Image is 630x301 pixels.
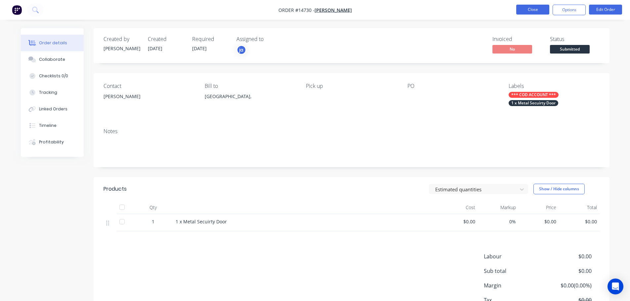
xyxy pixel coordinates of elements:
[104,92,194,101] div: [PERSON_NAME]
[133,201,173,214] div: Qty
[39,123,57,129] div: Timeline
[306,83,397,89] div: Pick up
[104,185,127,193] div: Products
[492,36,542,42] div: Invoiced
[236,45,246,55] button: ja
[589,5,622,15] button: Edit Order
[509,83,599,89] div: Labels
[21,35,84,51] button: Order details
[39,90,57,95] div: Tracking
[21,134,84,150] button: Profitability
[519,201,559,214] div: Price
[542,282,591,289] span: $0.00 ( 0.00 %)
[440,218,476,225] span: $0.00
[550,36,600,42] div: Status
[148,36,184,42] div: Created
[21,51,84,68] button: Collaborate
[104,128,600,134] div: Notes
[39,106,67,112] div: Linked Orders
[484,252,543,260] span: Labour
[509,100,558,106] div: 1 x Metal Secuirty Door
[21,84,84,101] button: Tracking
[176,218,227,225] span: 1 x Metal Secuirty Door
[542,267,591,275] span: $0.00
[484,282,543,289] span: Margin
[608,279,623,294] div: Open Intercom Messenger
[550,45,590,55] button: Submitted
[152,218,154,225] span: 1
[21,101,84,117] button: Linked Orders
[478,201,519,214] div: Markup
[205,83,295,89] div: Bill to
[562,218,597,225] span: $0.00
[104,36,140,42] div: Created by
[205,92,295,101] div: [GEOGRAPHIC_DATA],
[192,36,229,42] div: Required
[21,68,84,84] button: Checklists 0/0
[553,5,586,15] button: Options
[205,92,295,113] div: [GEOGRAPHIC_DATA],
[407,83,498,89] div: PO
[236,36,303,42] div: Assigned to
[192,45,207,52] span: [DATE]
[550,45,590,53] span: Submitted
[438,201,478,214] div: Cost
[315,7,352,13] a: [PERSON_NAME]
[39,73,68,79] div: Checklists 0/0
[21,117,84,134] button: Timeline
[516,5,549,15] button: Close
[481,218,516,225] span: 0%
[104,45,140,52] div: [PERSON_NAME]
[492,45,532,53] span: No
[542,252,591,260] span: $0.00
[39,139,64,145] div: Profitability
[521,218,557,225] span: $0.00
[484,267,543,275] span: Sub total
[12,5,22,15] img: Factory
[39,56,65,62] div: Collaborate
[104,92,194,113] div: [PERSON_NAME]
[533,184,585,194] button: Show / Hide columns
[278,7,315,13] span: Order #14730 -
[559,201,600,214] div: Total
[148,45,162,52] span: [DATE]
[39,40,67,46] div: Order details
[104,83,194,89] div: Contact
